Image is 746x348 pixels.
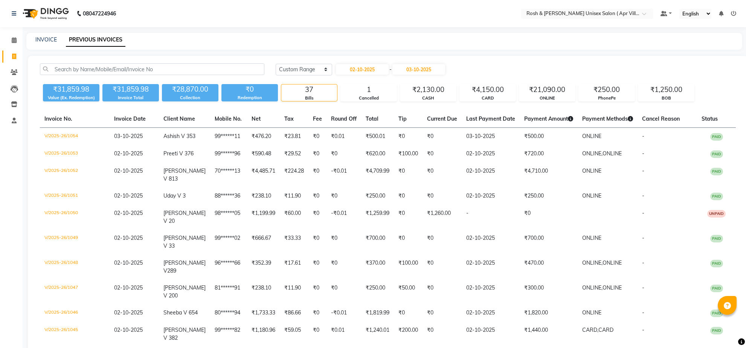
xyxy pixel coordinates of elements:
[281,84,337,95] div: 37
[326,205,361,230] td: -₹0.01
[40,279,110,304] td: V/2025-26/1047
[308,230,326,254] td: ₹0
[114,150,143,157] span: 02-10-2025
[710,235,723,242] span: PAID
[280,254,308,279] td: ₹17.61
[710,285,723,292] span: PAID
[247,254,280,279] td: ₹352.39
[162,95,218,101] div: Collection
[247,128,280,146] td: ₹476.20
[163,210,206,224] span: [PERSON_NAME] V 20
[462,187,520,205] td: 02-10-2025
[308,128,326,146] td: ₹0
[326,128,361,146] td: ₹0.01
[710,193,723,200] span: PAID
[603,150,622,157] span: ONLINE
[40,145,110,163] td: V/2025-26/1053
[642,210,644,216] span: -
[114,192,143,199] span: 02-10-2025
[423,128,462,146] td: ₹0
[366,115,378,122] span: Total
[582,235,601,241] span: ONLINE
[326,230,361,254] td: ₹0
[520,230,578,254] td: ₹700.00
[462,205,520,230] td: -
[462,254,520,279] td: 02-10-2025
[247,304,280,322] td: ₹1,733.33
[423,279,462,304] td: ₹0
[582,259,603,266] span: ONLINE,
[163,309,198,316] span: Sheeba V 654
[280,230,308,254] td: ₹33.33
[35,36,57,43] a: INVOICE
[710,260,723,267] span: PAID
[114,309,143,316] span: 02-10-2025
[642,284,644,291] span: -
[524,115,573,122] span: Payment Amount
[394,145,423,163] td: ₹100.00
[163,167,206,182] span: [PERSON_NAME] V 813
[394,187,423,205] td: ₹0
[221,84,278,95] div: ₹0
[400,84,456,95] div: ₹2,130.00
[598,327,613,333] span: CARD
[280,322,308,346] td: ₹59.05
[460,95,516,101] div: CARD
[394,254,423,279] td: ₹100.00
[392,64,445,75] input: End Date
[642,309,644,316] span: -
[247,322,280,346] td: ₹1,180.96
[326,145,361,163] td: ₹0
[163,235,206,249] span: [PERSON_NAME] V 33
[308,205,326,230] td: ₹0
[361,128,394,146] td: ₹500.01
[247,187,280,205] td: ₹238.10
[308,187,326,205] td: ₹0
[40,230,110,254] td: V/2025-26/1049
[331,115,357,122] span: Round Off
[19,3,71,24] img: logo
[247,145,280,163] td: ₹590.48
[163,133,195,140] span: Ashish V 353
[394,163,423,187] td: ₹0
[215,115,242,122] span: Mobile No.
[361,322,394,346] td: ₹1,240.01
[114,284,143,291] span: 02-10-2025
[40,128,110,146] td: V/2025-26/1054
[642,327,644,333] span: -
[582,327,598,333] span: CARD,
[252,115,261,122] span: Net
[40,322,110,346] td: V/2025-26/1045
[102,84,159,95] div: ₹31,859.98
[707,210,726,218] span: UNPAID
[582,284,603,291] span: ONLINE,
[520,254,578,279] td: ₹470.00
[460,84,516,95] div: ₹4,150.00
[114,210,143,216] span: 02-10-2025
[40,163,110,187] td: V/2025-26/1052
[361,205,394,230] td: ₹1,259.99
[40,63,264,75] input: Search by Name/Mobile/Email/Invoice No
[423,163,462,187] td: ₹0
[642,150,644,157] span: -
[462,322,520,346] td: 02-10-2025
[66,33,125,47] a: PREVIOUS INVOICES
[423,205,462,230] td: ₹1,260.00
[642,115,680,122] span: Cancel Reason
[43,95,99,101] div: Value (Ex. Redemption)
[280,304,308,322] td: ₹86.66
[462,279,520,304] td: 02-10-2025
[702,115,718,122] span: Status
[280,163,308,187] td: ₹224.28
[423,254,462,279] td: ₹0
[642,235,644,241] span: -
[247,279,280,304] td: ₹238.10
[423,230,462,254] td: ₹0
[280,128,308,146] td: ₹23.81
[361,254,394,279] td: ₹370.00
[114,133,143,140] span: 03-10-2025
[394,322,423,346] td: ₹200.00
[520,187,578,205] td: ₹250.00
[582,192,601,199] span: ONLINE
[579,84,635,95] div: ₹250.00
